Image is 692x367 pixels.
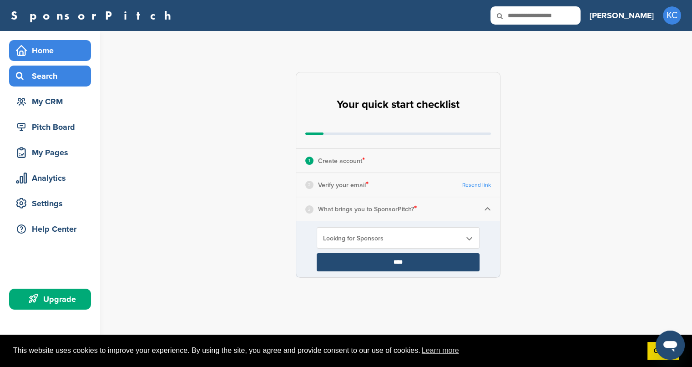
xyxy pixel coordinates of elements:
div: Help Center [14,221,91,237]
a: My CRM [9,91,91,112]
a: Home [9,40,91,61]
div: 3 [305,205,313,214]
p: Verify your email [318,179,369,191]
h3: [PERSON_NAME] [590,9,654,22]
a: [PERSON_NAME] [590,5,654,25]
div: Search [14,68,91,84]
div: 1 [305,157,313,165]
a: Settings [9,193,91,214]
span: KC [663,6,681,25]
div: Analytics [14,170,91,186]
span: This website uses cookies to improve your experience. By using the site, you agree and provide co... [13,344,640,357]
a: SponsorPitch [11,10,177,21]
div: 2 [305,181,313,189]
div: Upgrade [14,291,91,307]
iframe: Button to launch messaging window [656,331,685,360]
h2: Your quick start checklist [337,95,460,115]
p: What brings you to SponsorPitch? [318,203,417,215]
a: My Pages [9,142,91,163]
a: Resend link [462,182,491,189]
a: learn more about cookies [420,344,460,357]
p: Create account [318,155,365,167]
div: Pitch Board [14,119,91,135]
a: dismiss cookie message [647,342,679,360]
a: Pitch Board [9,117,91,138]
div: Home [14,42,91,59]
div: Settings [14,195,91,212]
div: My Pages [14,144,91,161]
a: Help Center [9,219,91,240]
a: Upgrade [9,289,91,310]
span: Looking for Sponsors [323,234,461,242]
a: Analytics [9,168,91,189]
img: Checklist arrow 1 [484,206,491,213]
a: Search [9,66,91,87]
div: My CRM [14,93,91,110]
